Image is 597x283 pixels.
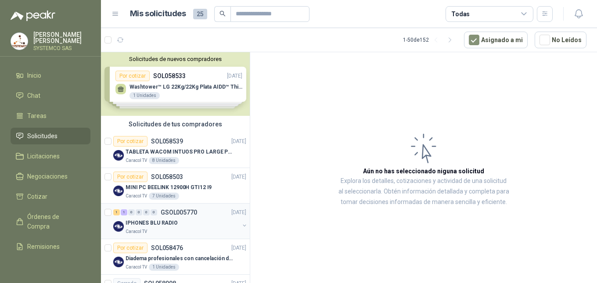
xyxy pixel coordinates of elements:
[151,174,183,180] p: SOL058503
[219,11,226,17] span: search
[27,71,41,80] span: Inicio
[231,208,246,217] p: [DATE]
[231,173,246,181] p: [DATE]
[113,209,120,215] div: 1
[126,157,147,164] p: Caracol TV
[11,258,90,275] a: Configuración
[113,150,124,161] img: Company Logo
[101,168,250,204] a: Por cotizarSOL058503[DATE] Company LogoMINI PC BEELINK 12900H GTI12 I9Caracol TV7 Unidades
[113,136,147,147] div: Por cotizar
[27,111,47,121] span: Tareas
[27,192,47,201] span: Cotizar
[535,32,586,48] button: No Leídos
[113,186,124,196] img: Company Logo
[33,46,90,51] p: SYSTEMCO SAS
[161,209,197,215] p: GSOL005770
[130,7,186,20] h1: Mis solicitudes
[113,207,248,235] a: 1 1 0 0 0 0 GSOL005770[DATE] Company LogoIPHONES BLU RADIOCaracol TV
[126,193,147,200] p: Caracol TV
[126,148,235,156] p: TABLETA WACOM INTUOS PRO LARGE PTK870K0A
[11,11,55,21] img: Logo peakr
[113,172,147,182] div: Por cotizar
[101,52,250,116] div: Solicitudes de nuevos compradoresPor cotizarSOL058533[DATE] Washtower™ LG 22Kg/22Kg Plata AIDD™ T...
[149,157,179,164] div: 8 Unidades
[101,133,250,168] a: Por cotizarSOL058539[DATE] Company LogoTABLETA WACOM INTUOS PRO LARGE PTK870K0ACaracol TV8 Unidades
[126,254,235,263] p: Diadema profesionales con cancelación de ruido en micrófono
[403,33,457,47] div: 1 - 50 de 152
[151,209,157,215] div: 0
[11,87,90,104] a: Chat
[101,239,250,275] a: Por cotizarSOL058476[DATE] Company LogoDiadema profesionales con cancelación de ruido en micrófon...
[136,209,142,215] div: 0
[149,264,179,271] div: 1 Unidades
[11,148,90,165] a: Licitaciones
[126,219,178,227] p: IPHONES BLU RADIO
[11,188,90,205] a: Cotizar
[231,244,246,252] p: [DATE]
[27,151,60,161] span: Licitaciones
[113,221,124,232] img: Company Logo
[464,32,528,48] button: Asignado a mi
[231,137,246,146] p: [DATE]
[143,209,150,215] div: 0
[193,9,207,19] span: 25
[126,183,212,192] p: MINI PC BEELINK 12900H GTI12 I9
[27,131,58,141] span: Solicitudes
[11,238,90,255] a: Remisiones
[11,168,90,185] a: Negociaciones
[27,242,60,251] span: Remisiones
[338,176,509,208] p: Explora los detalles, cotizaciones y actividad de una solicitud al seleccionarla. Obtén informaci...
[149,193,179,200] div: 7 Unidades
[11,107,90,124] a: Tareas
[126,264,147,271] p: Caracol TV
[11,33,28,50] img: Company Logo
[151,245,183,251] p: SOL058476
[101,116,250,133] div: Solicitudes de tus compradores
[27,91,40,100] span: Chat
[121,209,127,215] div: 1
[451,9,470,19] div: Todas
[113,257,124,267] img: Company Logo
[27,212,82,231] span: Órdenes de Compra
[11,128,90,144] a: Solicitudes
[104,56,246,62] button: Solicitudes de nuevos compradores
[33,32,90,44] p: [PERSON_NAME] [PERSON_NAME]
[363,166,484,176] h3: Aún no has seleccionado niguna solicitud
[128,209,135,215] div: 0
[11,208,90,235] a: Órdenes de Compra
[151,138,183,144] p: SOL058539
[11,67,90,84] a: Inicio
[126,228,147,235] p: Caracol TV
[27,172,68,181] span: Negociaciones
[113,243,147,253] div: Por cotizar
